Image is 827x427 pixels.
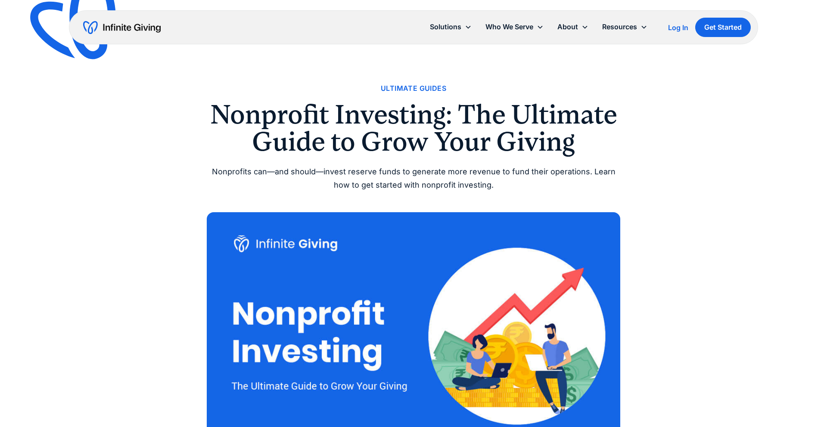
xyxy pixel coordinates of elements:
div: Resources [595,18,654,36]
div: Nonprofits can—and should—invest reserve funds to generate more revenue to fund their operations.... [207,165,620,192]
div: Solutions [430,21,461,33]
div: Who We Serve [485,21,533,33]
div: Who We Serve [479,18,550,36]
a: Get Started [695,18,751,37]
div: Solutions [423,18,479,36]
div: About [557,21,578,33]
div: About [550,18,595,36]
div: Resources [602,21,637,33]
h1: Nonprofit Investing: The Ultimate Guide to Grow Your Giving [207,101,620,155]
a: home [83,21,161,34]
a: Ultimate Guides [381,83,446,94]
a: Log In [668,22,688,33]
div: Log In [668,24,688,31]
